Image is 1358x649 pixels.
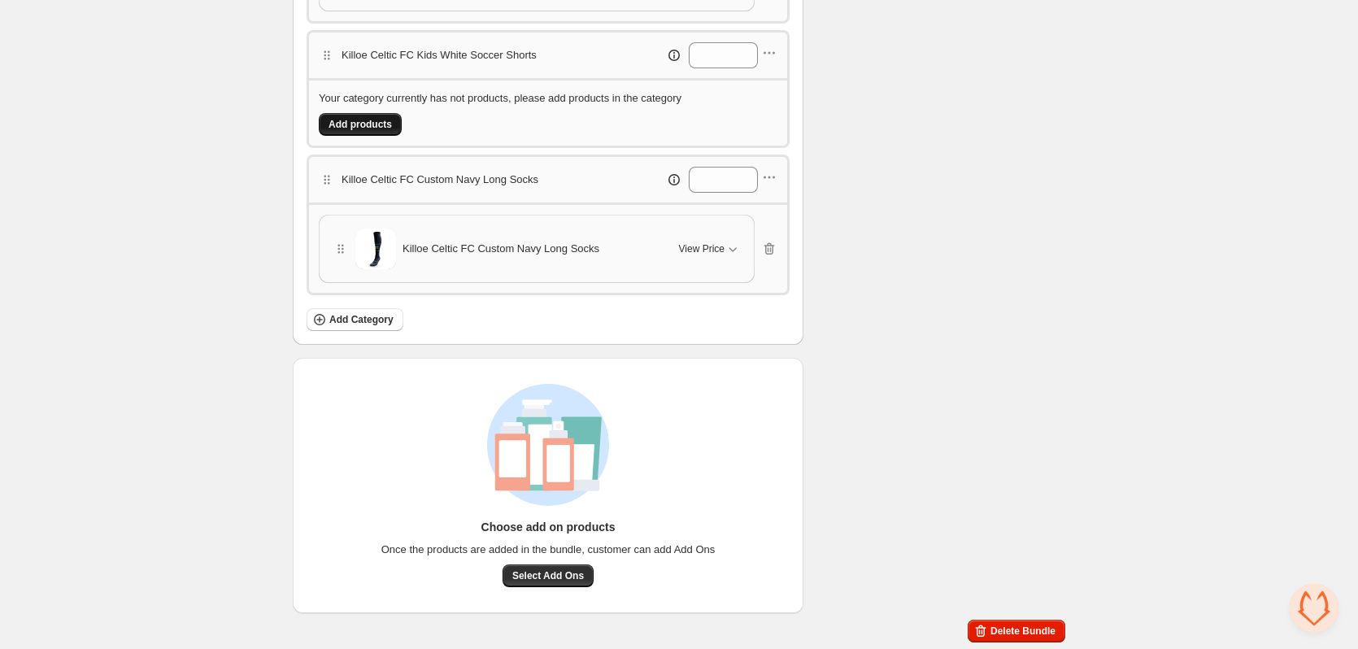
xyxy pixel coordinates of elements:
h3: Choose add on products [481,519,616,535]
div: Open chat [1290,584,1338,633]
p: Killoe Celtic FC Kids White Soccer Shorts [342,47,537,63]
p: Your category currently has not products, please add products in the category [319,90,681,107]
button: Delete Bundle [968,620,1065,642]
span: Killoe Celtic FC Custom Navy Long Socks [403,241,599,257]
span: Add products [329,118,392,131]
span: Add Category [329,313,394,326]
span: Delete Bundle [990,625,1055,638]
button: Add Category [307,308,403,331]
p: Killoe Celtic FC Custom Navy Long Socks [342,172,538,188]
img: Killoe Celtic FC Custom Navy Long Socks [355,229,396,269]
button: View Price [669,236,751,262]
span: Once the products are added in the bundle, customer can add Add Ons [381,542,716,558]
button: Add products [319,113,402,136]
button: Select Add Ons [503,564,594,587]
span: Select Add Ons [512,569,584,582]
span: View Price [679,242,725,255]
